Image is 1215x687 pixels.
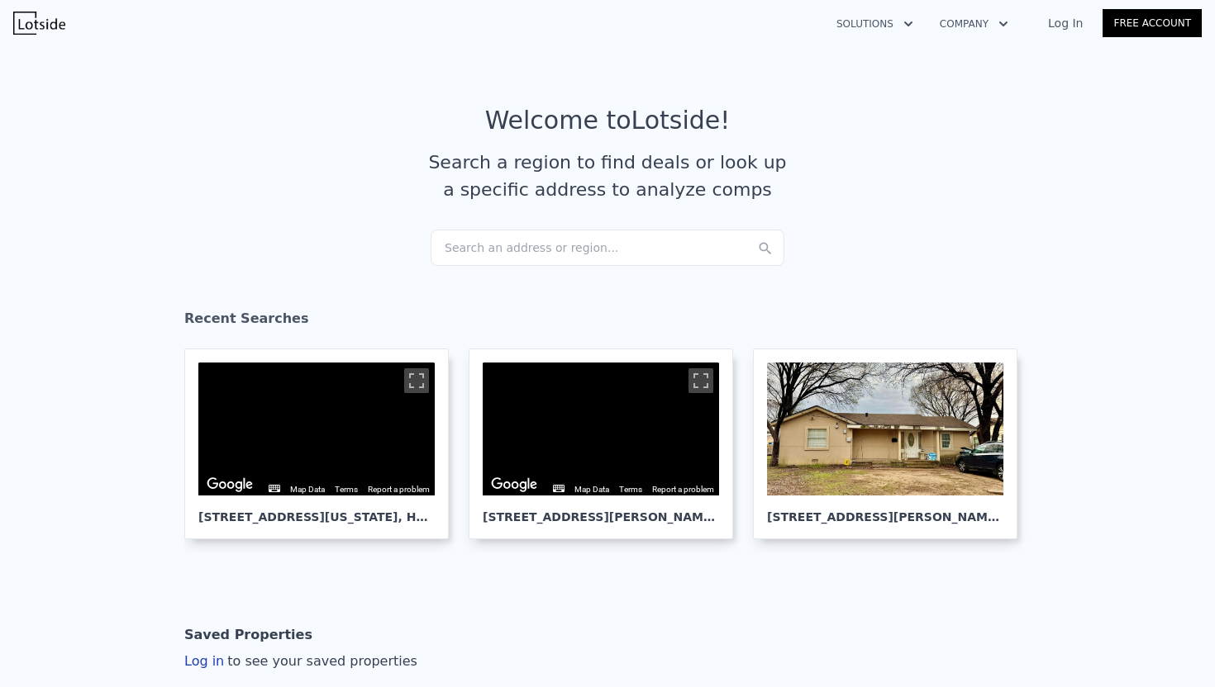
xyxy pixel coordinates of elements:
[224,653,417,669] span: to see your saved properties
[619,485,642,494] a: Terms (opens in new tab)
[198,362,435,495] div: Main Display
[269,485,280,492] button: Keyboard shortcuts
[368,485,430,494] a: Report problems with Street View imagery to Google
[487,474,541,495] a: Open this area in Google Maps (opens a new window)
[335,485,358,494] a: Terms (opens in new tab)
[483,495,719,525] div: [STREET_ADDRESS][PERSON_NAME] , [GEOGRAPHIC_DATA]
[483,362,719,495] div: Map
[404,368,429,393] button: Toggle fullscreen view
[469,348,746,539] a: Map [STREET_ADDRESS][PERSON_NAME], [GEOGRAPHIC_DATA]
[823,9,927,39] button: Solutions
[198,495,435,525] div: [STREET_ADDRESS][US_STATE] , Homedale
[487,474,541,495] img: Google
[184,651,417,671] div: Log in
[483,362,719,495] div: Main Display
[753,348,1031,539] a: [STREET_ADDRESS][PERSON_NAME], [GEOGRAPHIC_DATA]
[422,149,793,203] div: Search a region to find deals or look up a specific address to analyze comps
[767,495,1003,525] div: [STREET_ADDRESS][PERSON_NAME] , [GEOGRAPHIC_DATA]
[184,296,1031,348] div: Recent Searches
[927,9,1022,39] button: Company
[184,348,462,539] a: Map [STREET_ADDRESS][US_STATE], Homedale
[553,485,565,492] button: Keyboard shortcuts
[13,12,65,35] img: Lotside
[198,362,435,495] div: Map
[688,368,713,393] button: Toggle fullscreen view
[431,230,784,266] div: Search an address or region...
[184,618,312,651] div: Saved Properties
[290,484,325,495] button: Map Data
[574,484,609,495] button: Map Data
[1103,9,1202,37] a: Free Account
[202,474,257,495] a: Open this area in Google Maps (opens a new window)
[485,106,731,135] div: Welcome to Lotside !
[652,485,714,494] a: Report problems with Street View imagery to Google
[1028,15,1103,31] a: Log In
[202,474,257,495] img: Google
